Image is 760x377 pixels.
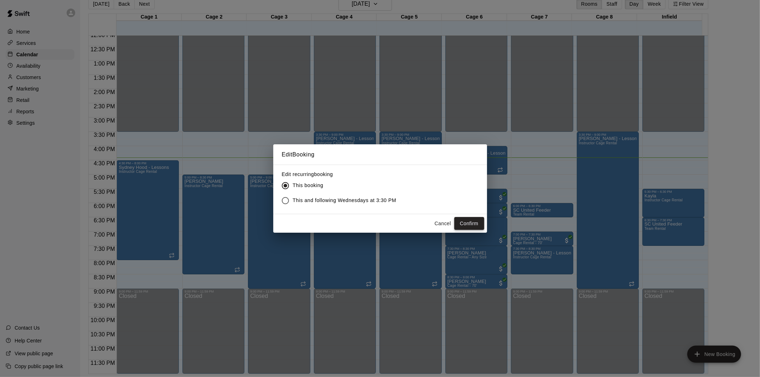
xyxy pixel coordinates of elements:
button: Confirm [454,217,484,230]
button: Cancel [431,217,454,230]
label: Edit recurring booking [282,171,402,178]
span: This and following Wednesdays at 3:30 PM [293,197,397,204]
span: This booking [293,182,324,189]
h2: Edit Booking [273,144,487,165]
